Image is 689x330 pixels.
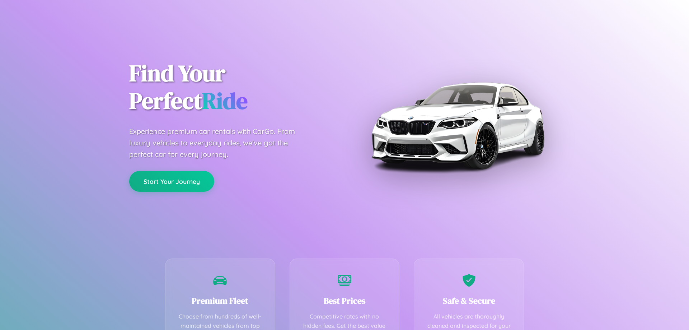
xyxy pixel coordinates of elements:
[425,295,513,307] h3: Safe & Secure
[368,36,547,215] img: Premium BMW car rental vehicle
[202,85,248,116] span: Ride
[129,171,214,192] button: Start Your Journey
[129,60,334,115] h1: Find Your Perfect
[301,295,389,307] h3: Best Prices
[176,295,264,307] h3: Premium Fleet
[129,126,309,160] p: Experience premium car rentals with CarGo. From luxury vehicles to everyday rides, we've got the ...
